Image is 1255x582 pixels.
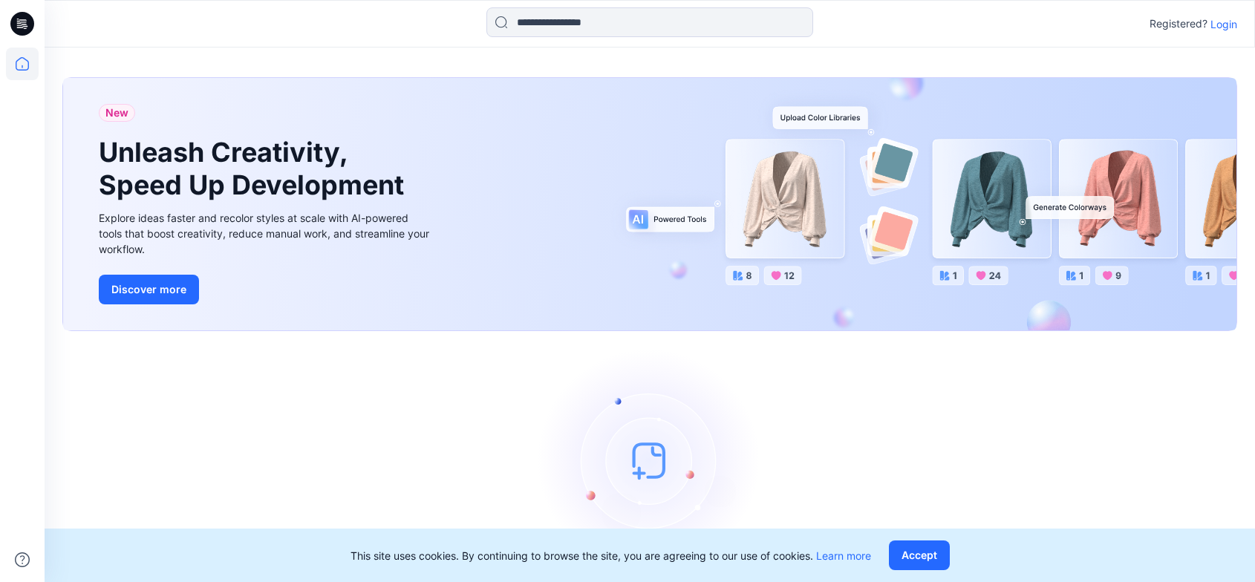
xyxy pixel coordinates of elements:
p: Login [1210,16,1237,32]
button: Discover more [99,275,199,304]
p: Registered? [1150,15,1207,33]
button: Accept [889,540,950,570]
a: Learn more [816,549,871,562]
span: New [105,104,128,122]
a: Discover more [99,275,433,304]
div: Explore ideas faster and recolor styles at scale with AI-powered tools that boost creativity, red... [99,210,433,257]
h1: Unleash Creativity, Speed Up Development [99,137,411,200]
p: This site uses cookies. By continuing to browse the site, you are agreeing to our use of cookies. [351,548,871,563]
img: empty-state-image.svg [538,349,761,572]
